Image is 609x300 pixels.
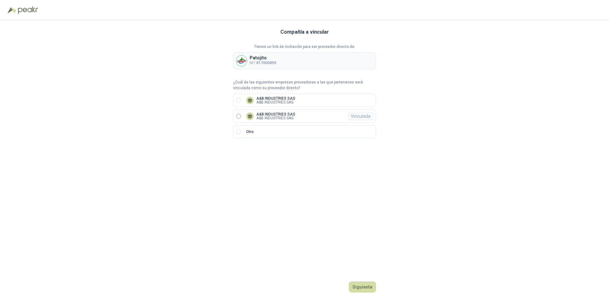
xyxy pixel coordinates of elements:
[256,61,276,65] b: 817000809
[8,7,16,13] img: Logo
[256,100,295,104] p: A&B INDUSTRIES SAS
[256,112,295,116] p: A&B INDUSTRIES SAS
[250,60,276,66] p: NIT
[280,28,329,36] h3: Compañía a vincular
[236,56,247,66] img: Company Logo
[256,116,295,120] p: A&B INDUSTRIES SAS
[18,6,38,14] img: Peakr
[233,44,376,50] p: Tienes un link de invitación para ser proveedor directo de:
[348,112,373,120] div: Vinculada
[246,129,254,135] p: Otro
[250,56,276,60] p: Patojito
[349,282,376,292] button: Siguiente
[256,97,295,100] p: A&B INDUSTRIES SAS
[233,79,376,91] p: ¿Cuál de las siguientes empresas proveedoras a las que perteneces será vinculada como su proveedo...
